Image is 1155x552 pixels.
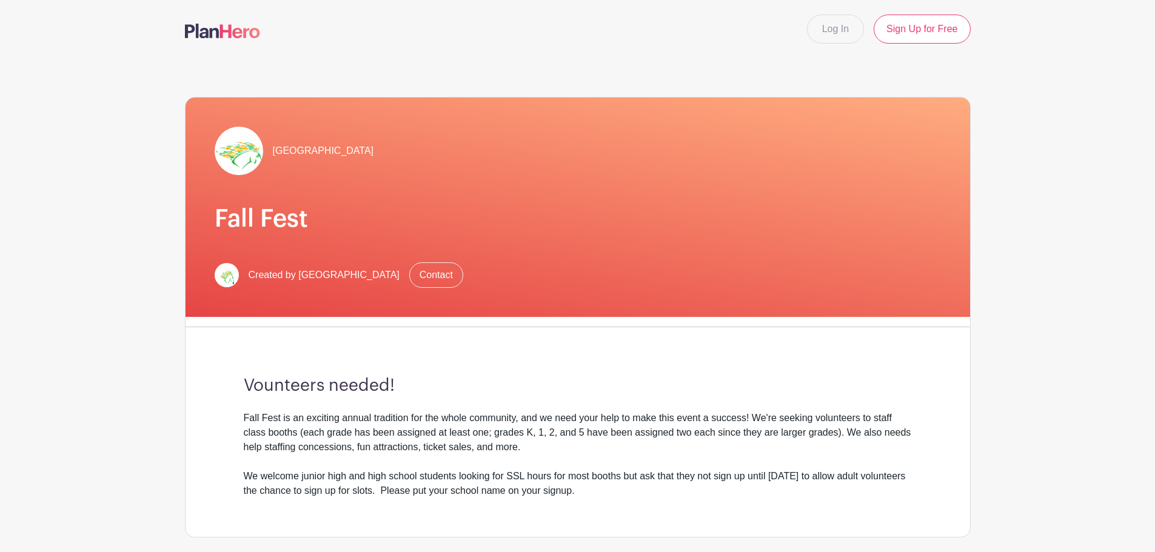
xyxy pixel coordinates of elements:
[807,15,864,44] a: Log In
[273,144,374,158] span: [GEOGRAPHIC_DATA]
[409,262,463,288] a: Contact
[185,24,260,38] img: logo-507f7623f17ff9eddc593b1ce0a138ce2505c220e1c5a4e2b4648c50719b7d32.svg
[215,204,941,233] h1: Fall Fest
[244,376,912,396] h3: Vounteers needed!
[215,263,239,287] img: Screen%20Shot%202023-09-28%20at%203.51.11%20PM.png
[874,15,970,44] a: Sign Up for Free
[244,411,912,498] div: Fall Fest is an exciting annual tradition for the whole community, and we need your help to make ...
[249,268,400,282] span: Created by [GEOGRAPHIC_DATA]
[215,127,263,175] img: Screen%20Shot%202023-09-28%20at%203.51.11%20PM.png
